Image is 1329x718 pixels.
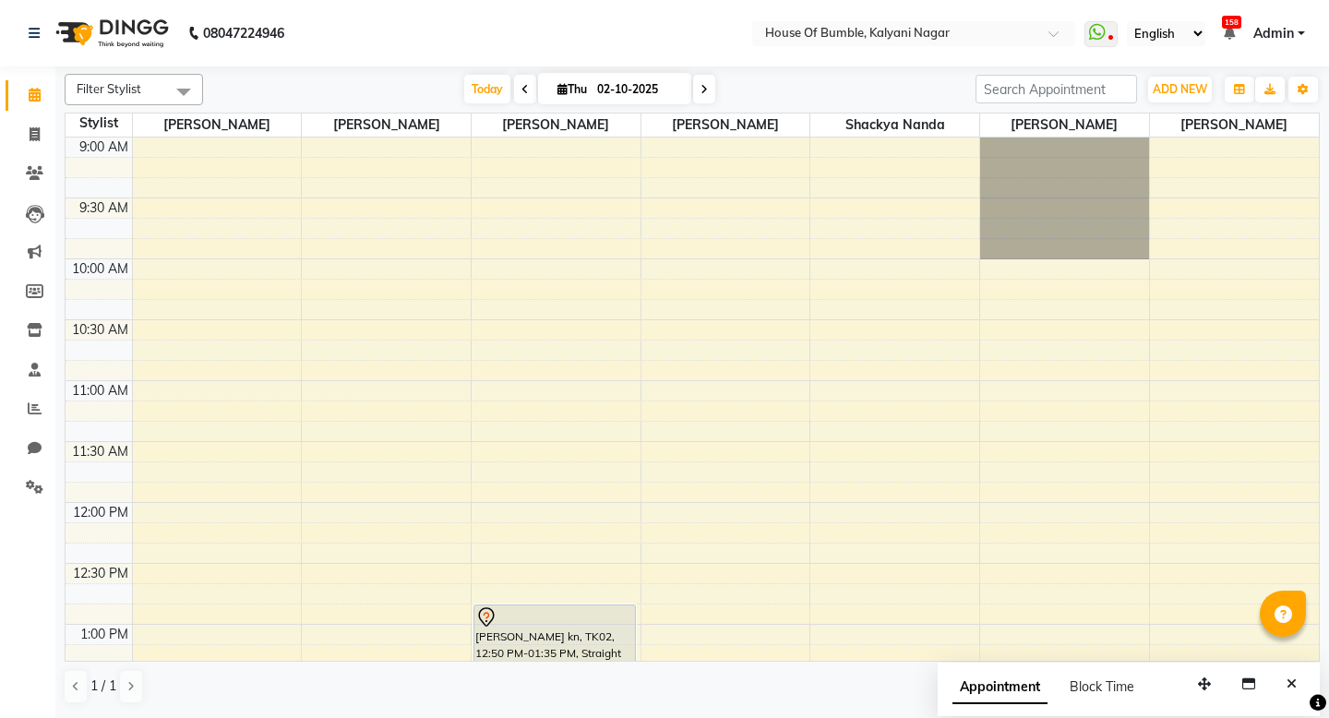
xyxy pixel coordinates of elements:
[980,114,1149,137] span: [PERSON_NAME]
[1070,678,1134,695] span: Block Time
[77,81,141,96] span: Filter Stylist
[641,114,810,137] span: [PERSON_NAME]
[464,75,510,103] span: Today
[1253,24,1294,43] span: Admin
[472,114,641,137] span: [PERSON_NAME]
[1251,644,1311,700] iframe: chat widget
[1222,16,1241,29] span: 158
[1148,77,1212,102] button: ADD NEW
[76,138,132,157] div: 9:00 AM
[976,75,1137,103] input: Search Appointment
[77,625,132,644] div: 1:00 PM
[203,7,284,59] b: 08047224946
[474,605,635,694] div: [PERSON_NAME] kn, TK02, 12:50 PM-01:35 PM, Straight BlowOut
[68,381,132,401] div: 11:00 AM
[69,503,132,522] div: 12:00 PM
[68,259,132,279] div: 10:00 AM
[553,82,592,96] span: Thu
[1224,25,1235,42] a: 158
[1150,114,1319,137] span: [PERSON_NAME]
[952,671,1048,704] span: Appointment
[68,320,132,340] div: 10:30 AM
[47,7,174,59] img: logo
[76,198,132,218] div: 9:30 AM
[592,76,684,103] input: 2025-10-02
[302,114,471,137] span: [PERSON_NAME]
[69,564,132,583] div: 12:30 PM
[66,114,132,133] div: Stylist
[1153,82,1207,96] span: ADD NEW
[90,676,116,696] span: 1 / 1
[68,442,132,461] div: 11:30 AM
[133,114,302,137] span: [PERSON_NAME]
[810,114,979,137] span: Shackya Nanda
